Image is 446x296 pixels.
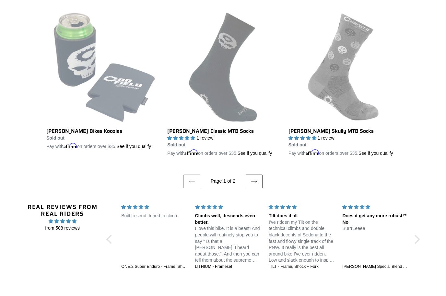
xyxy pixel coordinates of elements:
[195,204,261,211] div: 5 stars
[195,213,261,225] div: Climbs well, descends even better.
[342,225,408,232] p: BurrrLeeee
[22,225,103,232] span: from 508 reviews
[121,264,187,270] a: ONE.2 Super Enduro - Frame, Shock + Fork
[342,264,408,270] a: [PERSON_NAME] Special Blend AM29 Wheelset - Boost
[121,204,187,211] div: 5 stars
[202,177,244,185] li: Page 1 of 2
[22,218,103,225] span: 4.96 stars
[195,225,261,264] p: I love this bike. It is a beast! And people will routinely stop you to say " Is that a [PERSON_NA...
[269,204,334,211] div: 5 stars
[22,204,103,218] h2: Real Reviews from Real Riders
[342,204,408,211] div: 5 stars
[195,264,261,270] a: LITHIUM - Frameset
[269,219,334,264] p: I’ve ridden my Tilt on the technical climbs and double black decents of Sedona to the fast and fl...
[269,213,334,219] div: Tilt does it all
[269,264,334,270] a: TILT - Frame, Shock + Fork
[342,213,408,225] div: Does it get any more robust!? No
[121,213,187,219] p: Built to send; tuned to climb.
